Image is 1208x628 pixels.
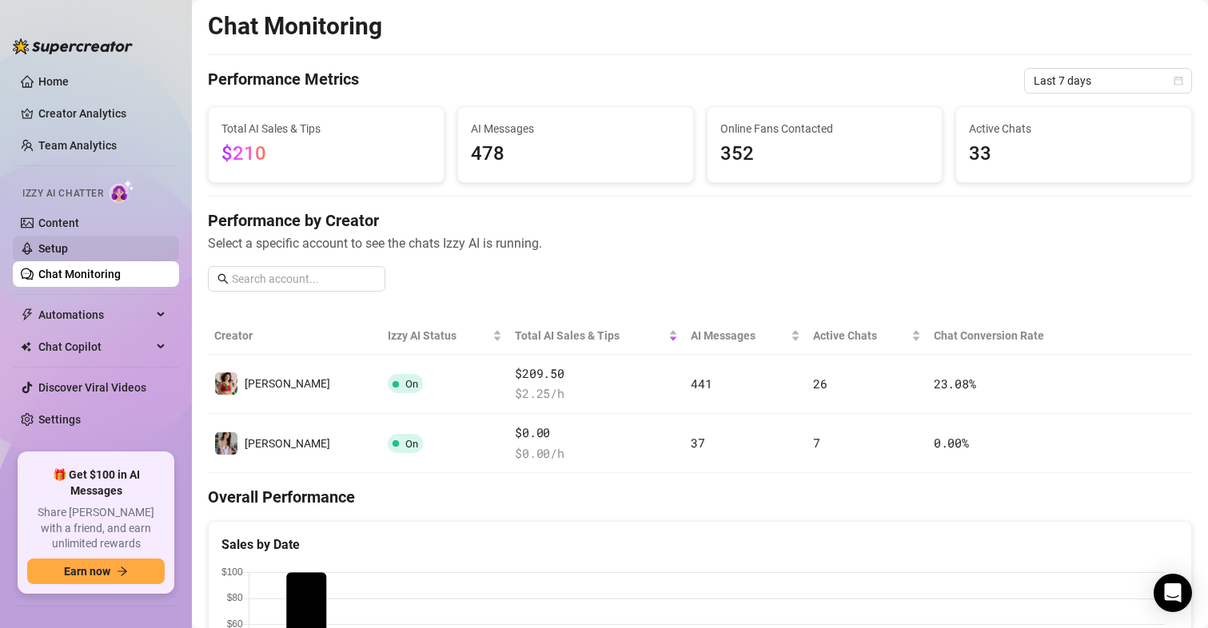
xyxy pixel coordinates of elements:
span: 0.00 % [934,435,969,451]
span: Total AI Sales & Tips [515,327,665,344]
h4: Performance Metrics [208,68,359,93]
a: Setup [38,242,68,255]
span: 352 [720,139,930,169]
span: 🎁 Get $100 in AI Messages [27,467,165,499]
span: search [217,273,229,284]
span: Active Chats [813,327,908,344]
span: Automations [38,302,152,328]
span: Izzy AI Chatter [22,186,103,201]
a: Chat Monitoring [38,268,121,280]
th: Total AI Sales & Tips [508,317,684,355]
img: Maki [215,432,237,455]
div: Sales by Date [221,535,1178,554]
span: Total AI Sales & Tips [221,120,431,137]
span: $209.50 [515,364,678,384]
a: Home [38,75,69,88]
span: [PERSON_NAME] [245,437,330,450]
span: On [405,438,418,450]
span: AI Messages [691,327,787,344]
span: On [405,378,418,390]
th: Chat Conversion Rate [927,317,1094,355]
span: AI Messages [471,120,680,137]
img: logo-BBDzfeDw.svg [13,38,133,54]
span: $210 [221,142,266,165]
a: Settings [38,413,81,426]
span: Online Fans Contacted [720,120,930,137]
a: Team Analytics [38,139,117,152]
span: Share [PERSON_NAME] with a friend, and earn unlimited rewards [27,505,165,552]
img: Chat Copilot [21,341,31,352]
span: 37 [691,435,704,451]
input: Search account... [232,270,376,288]
span: [PERSON_NAME] [245,377,330,390]
div: Open Intercom Messenger [1154,574,1192,612]
span: 33 [969,139,1178,169]
span: 23.08 % [934,376,975,392]
span: Izzy AI Status [388,327,489,344]
a: Discover Viral Videos [38,381,146,394]
img: maki [215,372,237,395]
span: 478 [471,139,680,169]
button: Earn nowarrow-right [27,558,165,584]
span: arrow-right [117,566,128,577]
span: calendar [1174,76,1183,85]
span: $ 2.25 /h [515,384,678,403]
span: Active Chats [969,120,1178,137]
span: Select a specific account to see the chats Izzy AI is running. [208,233,1192,253]
span: $0.00 [515,423,678,443]
span: Earn now [64,565,110,578]
span: 441 [691,376,712,392]
th: Active Chats [807,317,927,355]
span: Last 7 days [1034,69,1182,93]
th: Creator [208,317,381,355]
th: AI Messages [684,317,806,355]
a: Creator Analytics [38,101,166,126]
img: AI Chatter [110,180,134,203]
h2: Chat Monitoring [208,11,382,42]
span: $ 0.00 /h [515,444,678,463]
a: Content [38,217,79,229]
span: 26 [813,376,827,392]
h4: Performance by Creator [208,209,1192,232]
span: Chat Copilot [38,334,152,360]
th: Izzy AI Status [381,317,508,355]
span: thunderbolt [21,308,34,321]
h4: Overall Performance [208,486,1192,508]
span: 7 [813,435,820,451]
